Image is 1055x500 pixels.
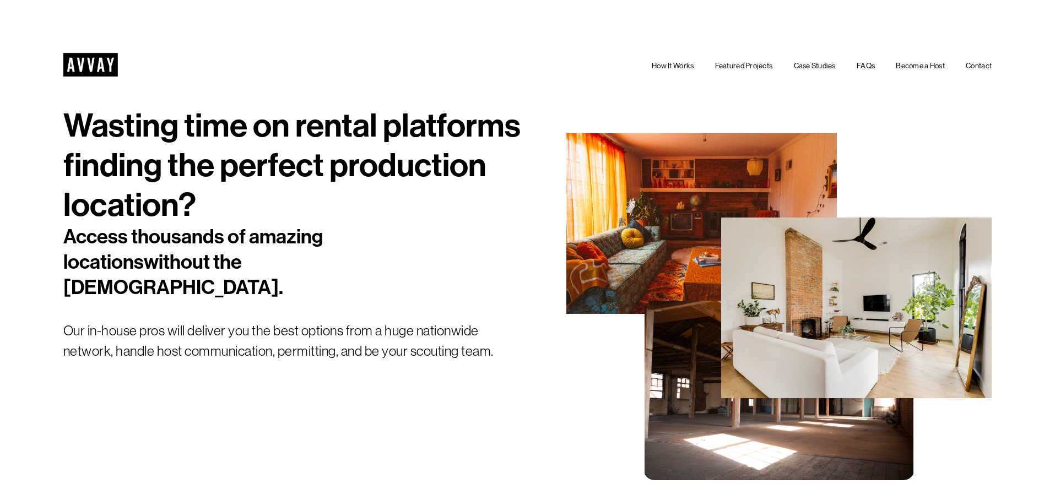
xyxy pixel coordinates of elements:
a: Become a Host [896,59,945,72]
span: without the [DEMOGRAPHIC_DATA]. [63,250,283,300]
a: Case Studies [794,59,836,72]
a: Contact [966,59,992,72]
a: FAQs [857,59,875,72]
p: Our in-house pros will deliver you the best options from a huge nationwide network, handle host c... [63,320,528,362]
a: Featured Projects [715,59,773,72]
img: AVVAY - The First Nationwide Location Scouting Co. [63,53,118,77]
a: How It Works [652,59,694,72]
h1: Wasting time on rental platforms finding the perfect production location? [63,106,528,225]
h2: Access thousands of amazing locations [63,225,450,300]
